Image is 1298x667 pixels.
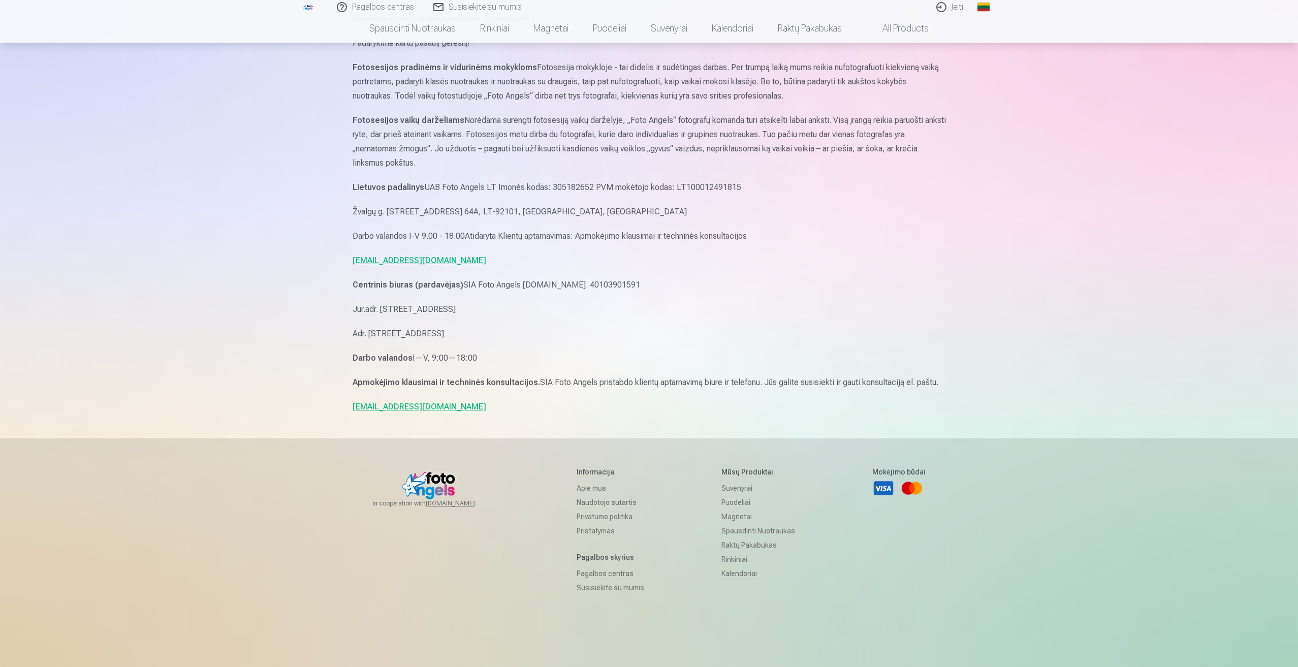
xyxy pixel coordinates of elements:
h5: Mokėjimo būdai [872,467,926,477]
a: Privatumo politika [577,510,644,524]
a: Puodeliai [581,14,639,43]
a: Suvenyrai [639,14,700,43]
p: SIA Foto Angels [DOMAIN_NAME]. 40103901591 [353,278,946,292]
p: UAB Foto Angels LT Imonės kodas: 305182652 PVM mokėtojo kodas: LT100012491815 [353,180,946,195]
img: /fa2 [303,4,314,10]
a: Mastercard [901,477,923,499]
a: Suvenyrai [721,481,795,495]
p: Fotosesija mokykloje - tai didelis ir sudėtingas darbas. Per trumpą laiką mums reikia nufotografu... [353,60,946,103]
h5: Mūsų produktai [721,467,795,477]
a: Pristatymas [577,524,644,538]
a: Raktų pakabukas [721,538,795,552]
a: Apie mus [577,481,644,495]
a: [EMAIL_ADDRESS][DOMAIN_NAME] [353,256,486,265]
a: Magnetai [521,14,581,43]
p: Jur.adr. [STREET_ADDRESS] [353,302,946,316]
a: Magnetai [721,510,795,524]
a: [DOMAIN_NAME] [426,499,499,507]
span: In cooperation with [372,499,499,507]
a: Kalendoriai [721,566,795,581]
a: [EMAIL_ADDRESS][DOMAIN_NAME] [353,402,486,411]
p: SIA Foto Angels pristabdo klientų aptarnavimą biure ir telefonu. Jūs galite susisiekti ir gauti k... [353,375,946,390]
a: Spausdinti nuotraukas [357,14,468,43]
p: Adr. [STREET_ADDRESS] [353,327,946,341]
a: Susisiekite su mumis [577,581,644,595]
strong: Fotosesijos vaikų darželiams [353,115,464,125]
strong: Centrinis biuras (pardavėjas) [353,280,463,290]
strong: Apmokėjimo klausimai ir techninės konsultacijos. [353,377,540,387]
a: Pagalbos centras [577,566,644,581]
a: Kalendoriai [700,14,766,43]
strong: Darbo valandos [353,353,413,363]
p: Darbo valandos I-V 9.00 - 18.00Atidaryta Klientų aptarnavimas: Apmokėjimo klausimai ir techninės ... [353,229,946,243]
h5: Pagalbos skyrius [577,552,644,562]
a: Puodeliai [721,495,795,510]
a: Naudotojo sutartis [577,495,644,510]
a: Raktų pakabukas [766,14,854,43]
a: Rinkiniai [721,552,795,566]
p: Žvalgų g. [STREET_ADDRESS] 64A, LT-92101, [GEOGRAPHIC_DATA], [GEOGRAPHIC_DATA] [353,205,946,219]
p: Norėdama surengti fotosesiją vaikų darželyje, „Foto Angels“ fotografų komanda turi atsikelti laba... [353,113,946,170]
strong: Lietuvos padalinys [353,182,424,192]
strong: Fotosesijos pradinėms ir vidurinėms mokykloms [353,62,537,72]
h5: Informacija [577,467,644,477]
p: Padarykime kartu pasaulį geresnį! [353,36,946,50]
a: Visa [872,477,895,499]
a: Rinkiniai [468,14,521,43]
a: Spausdinti nuotraukas [721,524,795,538]
a: All products [854,14,941,43]
p: I—V, 9:00—18:00 [353,351,946,365]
